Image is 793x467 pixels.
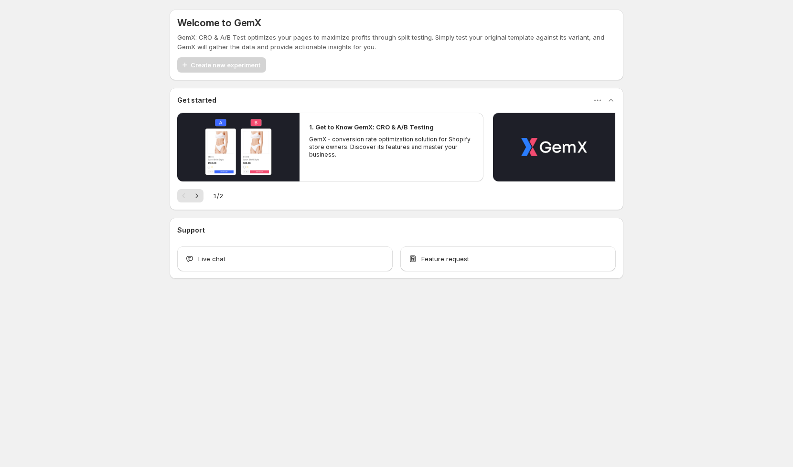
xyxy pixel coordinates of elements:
button: Play video [177,113,300,181]
h5: Welcome to GemX [177,17,261,29]
button: Play video [493,113,615,181]
span: Feature request [421,254,469,264]
span: Live chat [198,254,225,264]
button: Next [190,189,204,202]
p: GemX: CRO & A/B Test optimizes your pages to maximize profits through split testing. Simply test ... [177,32,616,52]
h2: 1. Get to Know GemX: CRO & A/B Testing [309,122,434,132]
nav: Pagination [177,189,204,202]
span: 1 / 2 [213,191,223,201]
p: GemX - conversion rate optimization solution for Shopify store owners. Discover its features and ... [309,136,473,159]
h3: Support [177,225,205,235]
h3: Get started [177,96,216,105]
